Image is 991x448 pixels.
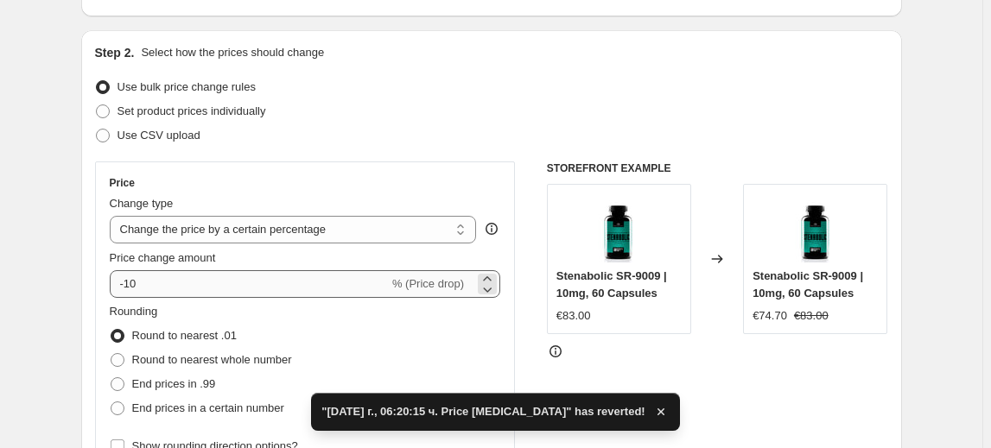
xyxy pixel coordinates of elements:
[141,44,324,61] p: Select how the prices should change
[118,104,266,117] span: Set product prices individually
[392,277,464,290] span: % (Price drop)
[118,129,200,142] span: Use CSV upload
[556,307,591,325] div: €83.00
[132,329,237,342] span: Round to nearest .01
[753,269,863,300] span: Stenabolic SR-9009 | 10mg, 60 Capsules
[547,161,888,175] h6: STOREFRONT EXAMPLE
[781,193,850,262] img: STENABOLIC_80x.jpg
[110,305,158,318] span: Rounding
[483,220,500,237] div: help
[110,270,389,298] input: -15
[132,401,284,414] span: End prices in a certain number
[132,377,216,390] span: End prices in .99
[556,269,667,300] span: Stenabolic SR-9009 | 10mg, 60 Capsules
[95,44,135,61] h2: Step 2.
[110,251,216,264] span: Price change amount
[118,80,256,93] span: Use bulk price change rules
[794,307,829,325] strike: €83.00
[110,197,174,210] span: Change type
[110,176,135,190] h3: Price
[132,353,292,366] span: Round to nearest whole number
[584,193,653,262] img: STENABOLIC_80x.jpg
[321,403,645,420] span: "[DATE] г., 06:20:15 ч. Price [MEDICAL_DATA]" has reverted!
[753,307,787,325] div: €74.70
